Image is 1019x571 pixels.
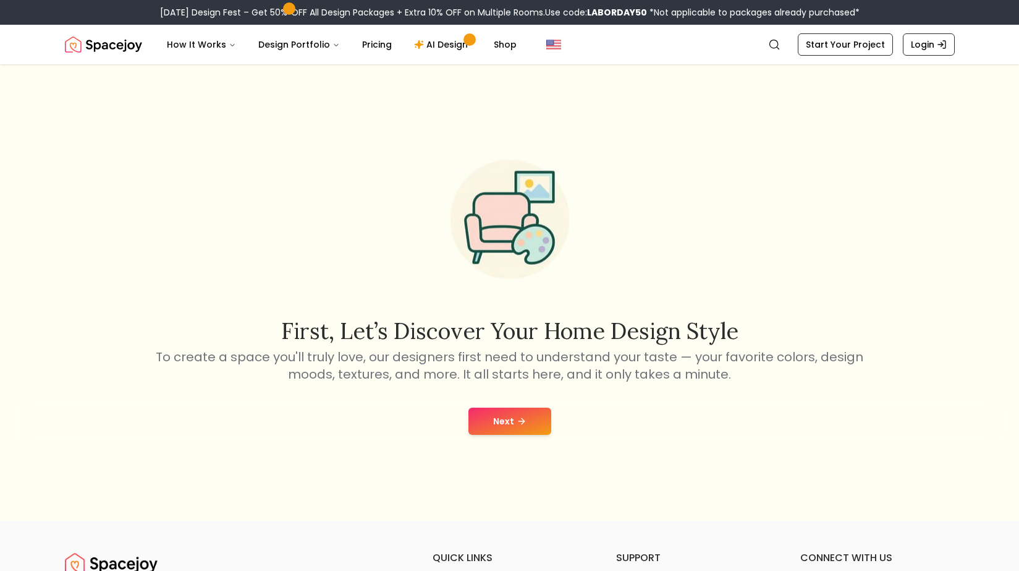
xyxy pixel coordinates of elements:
[431,140,589,299] img: Start Style Quiz Illustration
[800,551,955,565] h6: connect with us
[154,348,866,383] p: To create a space you'll truly love, our designers first need to understand your taste — your fav...
[154,319,866,343] h2: First, let’s discover your home design style
[545,6,647,19] span: Use code:
[404,32,481,57] a: AI Design
[587,6,647,19] b: LABORDAY50
[352,32,402,57] a: Pricing
[798,33,893,56] a: Start Your Project
[546,37,561,52] img: United States
[903,33,955,56] a: Login
[484,32,526,57] a: Shop
[157,32,246,57] button: How It Works
[157,32,526,57] nav: Main
[248,32,350,57] button: Design Portfolio
[468,408,551,435] button: Next
[616,551,771,565] h6: support
[647,6,860,19] span: *Not applicable to packages already purchased*
[65,32,142,57] a: Spacejoy
[65,25,955,64] nav: Global
[160,6,860,19] div: [DATE] Design Fest – Get 50% OFF All Design Packages + Extra 10% OFF on Multiple Rooms.
[433,551,587,565] h6: quick links
[65,32,142,57] img: Spacejoy Logo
